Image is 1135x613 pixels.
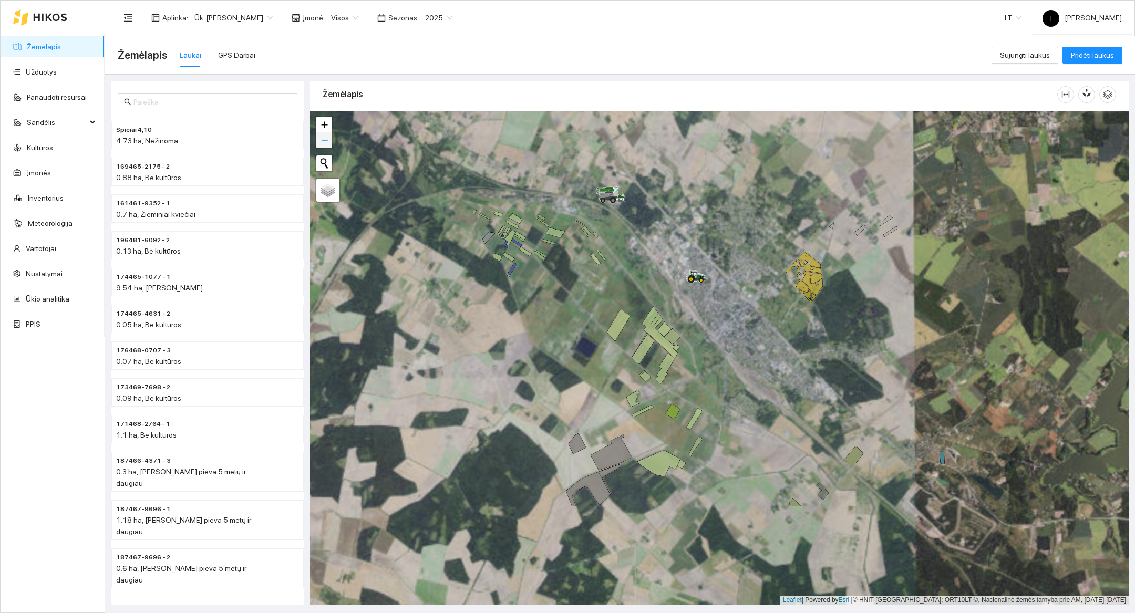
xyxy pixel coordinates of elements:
[118,7,139,28] button: menu-fold
[27,169,51,177] a: Įmonės
[992,51,1058,59] a: Sujungti laukus
[180,49,201,61] div: Laukai
[1058,90,1074,99] span: column-width
[116,173,181,182] span: 0.88 ha, Be kultūros
[162,12,188,24] span: Aplinka :
[116,320,181,329] span: 0.05 ha, Be kultūros
[118,47,167,64] span: Žemėlapis
[321,118,328,131] span: +
[116,125,152,135] span: Spiciai 4,10
[151,14,160,22] span: layout
[26,320,40,328] a: PPIS
[425,10,452,26] span: 2025
[316,132,332,148] a: Zoom out
[1057,86,1074,103] button: column-width
[316,155,332,171] button: Initiate a new search
[316,117,332,132] a: Zoom in
[851,596,853,604] span: |
[116,309,170,319] span: 174465-4631 - 2
[116,553,170,563] span: 187467-9696 - 2
[116,210,195,219] span: 0.7 ha, Žieminiai kviečiai
[27,112,87,133] span: Sandėlis
[218,49,255,61] div: GPS Darbai
[116,431,177,439] span: 1.1 ha, Be kultūros
[194,10,273,26] span: Ūk. Sigitas Krivickas
[992,47,1058,64] button: Sujungti laukus
[839,596,850,604] a: Esri
[292,14,300,22] span: shop
[1071,49,1114,61] span: Pridėti laukus
[27,143,53,152] a: Kultūros
[27,43,61,51] a: Žemėlapis
[1043,14,1122,22] span: [PERSON_NAME]
[123,13,133,23] span: menu-fold
[116,504,171,514] span: 187467-9696 - 1
[783,596,802,604] a: Leaflet
[1049,10,1054,27] span: T
[323,79,1057,109] div: Žemėlapis
[28,219,73,227] a: Meteorologija
[124,98,131,106] span: search
[116,394,181,402] span: 0.09 ha, Be kultūros
[116,137,178,145] span: 4.73 ha, Nežinoma
[303,12,325,24] span: Įmonė :
[1000,49,1050,61] span: Sujungti laukus
[116,419,170,429] span: 171468-2764 - 1
[116,516,251,536] span: 1.18 ha, [PERSON_NAME] pieva 5 metų ir daugiau
[377,14,386,22] span: calendar
[116,199,170,209] span: 161461-9352 - 1
[321,133,328,147] span: −
[116,456,171,466] span: 187466-4371 - 3
[1062,51,1122,59] a: Pridėti laukus
[116,467,246,487] span: 0.3 ha, [PERSON_NAME] pieva 5 metų ir daugiau
[26,244,56,253] a: Vartotojai
[26,269,63,278] a: Nustatymai
[116,284,203,292] span: 9.54 ha, [PERSON_NAME]
[1062,47,1122,64] button: Pridėti laukus
[116,346,171,356] span: 176468-0707 - 3
[26,295,69,303] a: Ūkio analitika
[1005,10,1021,26] span: LT
[331,10,358,26] span: Visos
[116,162,170,172] span: 169465-2175 - 2
[116,235,170,245] span: 196481-6092 - 2
[116,382,170,392] span: 173469-7698 - 2
[116,272,171,282] span: 174465-1077 - 1
[116,247,181,255] span: 0.13 ha, Be kultūros
[316,179,339,202] a: Layers
[388,12,419,24] span: Sezonas :
[780,596,1129,605] div: | Powered by © HNIT-[GEOGRAPHIC_DATA]; ORT10LT ©, Nacionalinė žemės tarnyba prie AM, [DATE]-[DATE]
[133,96,291,108] input: Paieška
[26,68,57,76] a: Užduotys
[27,93,87,101] a: Panaudoti resursai
[116,357,181,366] span: 0.07 ha, Be kultūros
[116,564,246,584] span: 0.6 ha, [PERSON_NAME] pieva 5 metų ir daugiau
[28,194,64,202] a: Inventorius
